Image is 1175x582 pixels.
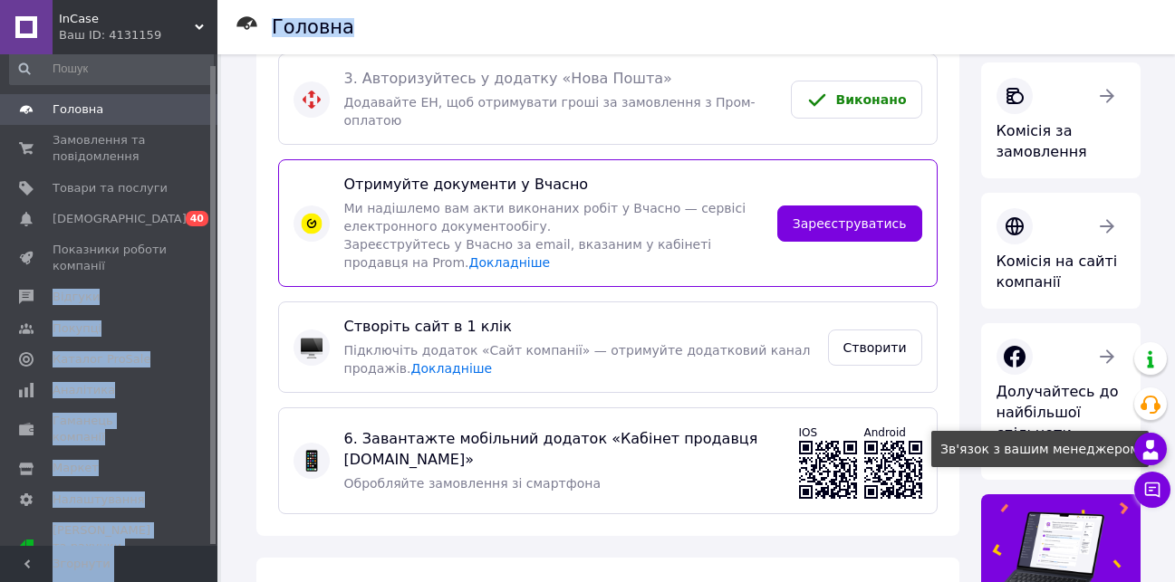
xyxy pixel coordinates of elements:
span: Замовлення та повідомлення [53,132,168,165]
input: Пошук [9,52,214,85]
span: Відгуки [53,289,100,305]
span: Покупці [53,320,101,337]
div: Зв'язок з вашим менеджером [931,431,1149,467]
span: Отримуйте документи у Вчасно [344,175,763,196]
span: Головна [53,101,103,118]
span: 6. Завантажте мобільний додаток «Кабінет продавця [DOMAIN_NAME]» [344,429,785,471]
a: Долучайтесь до найбільшої спільноти підприємців [981,323,1141,480]
span: Обробляйте замовлення зі смартфона [344,476,602,491]
span: IOS [799,426,818,439]
span: Комісія за замовлення [997,122,1087,160]
span: Підключіть додаток «Сайт компанії» — отримуйте додатковий канал продажів. [344,343,811,376]
h1: Головна [272,16,354,38]
span: Ми надішлемо вам акти виконаних робіт у Вчасно — сервісі електронного документообігу. [344,201,746,234]
a: Докладніше [411,361,493,376]
span: Додавайте ЕН, щоб отримувати гроші за замовлення з Пром-оплатою [344,95,756,128]
span: Створіть сайт в 1 клік [344,317,814,338]
span: Виконано [835,92,906,107]
a: Комісія за замовлення [981,62,1141,178]
span: Долучайтесь до найбільшої спільноти підприємців [997,383,1119,463]
span: Android [864,426,906,439]
span: Комісія на сайті компанії [997,253,1118,291]
span: Зареєструйтесь у Вчасно за email, вказаним у кабінеті продавця на Prom. [344,237,712,270]
span: [PERSON_NAME] та рахунки [53,522,168,572]
img: :desktop_computer: [301,337,323,358]
span: Каталог ProSale [53,351,150,367]
span: Товари та послуги [53,180,168,196]
span: Показники роботи компанії [53,242,168,274]
a: Створити [828,329,922,366]
span: Аналітика [53,382,115,398]
a: Комісія на сайті компанії [981,193,1141,309]
span: [DEMOGRAPHIC_DATA] [53,211,187,227]
a: Докладніше [469,255,551,270]
img: :iphone: [301,450,323,472]
a: Зареєструватись [777,205,922,242]
span: 40 [186,211,208,226]
span: 3. Авторизуйтесь у додатку «Нова Пошта» [344,69,777,90]
span: Налаштування [53,491,145,508]
span: Гаманець компанії [53,413,168,445]
button: Чат з покупцем [1134,472,1170,508]
span: InCase [59,11,195,27]
div: Ваш ID: 4131159 [59,27,217,43]
span: Маркет [53,460,99,476]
